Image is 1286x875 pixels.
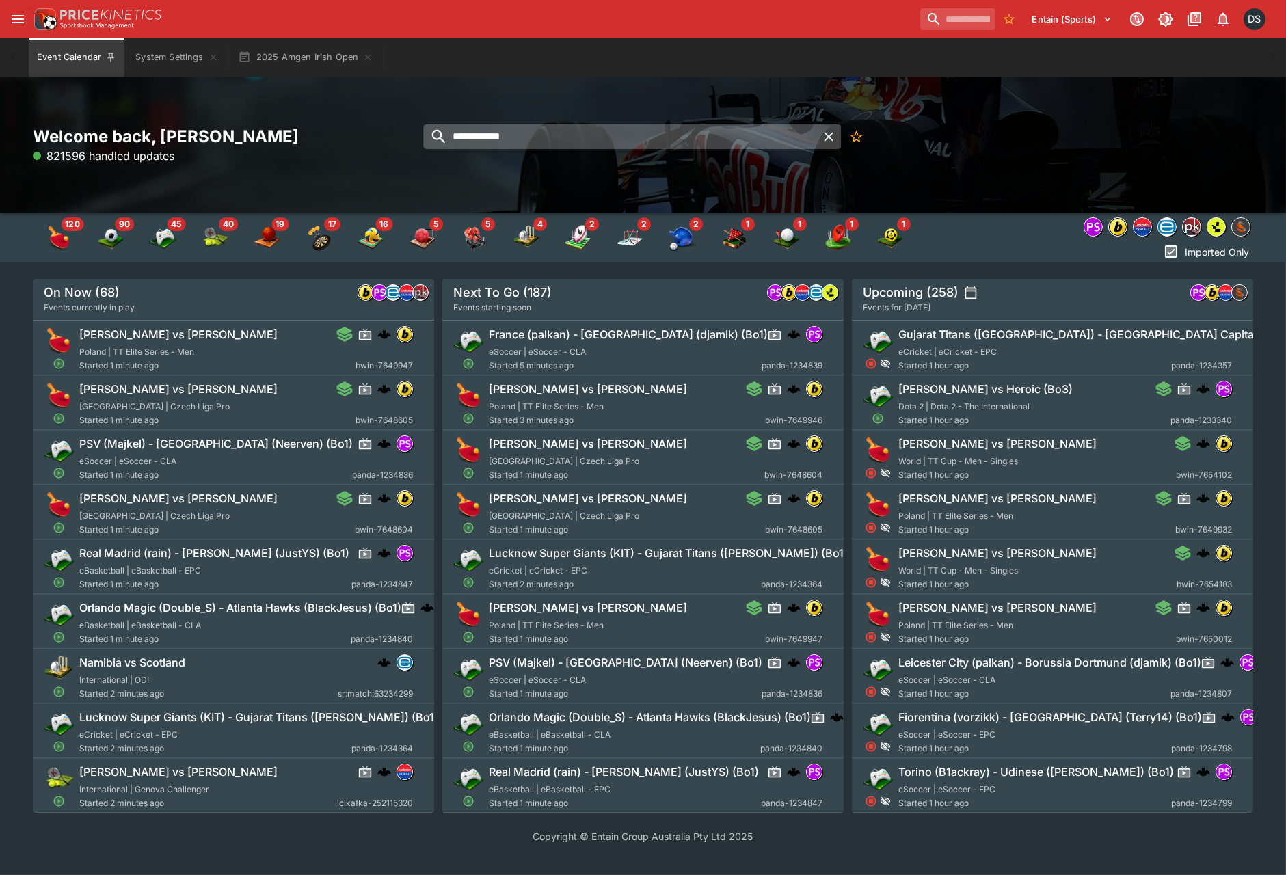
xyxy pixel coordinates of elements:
[807,600,822,615] img: bwin.png
[453,326,483,356] img: esports.png
[1204,284,1220,301] div: bwin
[1171,359,1232,373] span: panda-1234357
[127,38,226,77] button: System Settings
[453,284,552,300] h5: Next To Go (187)
[781,285,796,300] img: bwin.png
[409,224,436,252] div: Handball
[765,414,822,427] span: bwin-7649946
[825,224,852,252] img: australian_rules
[45,224,72,252] div: Table Tennis
[1196,382,1210,396] img: logo-cerberus.svg
[863,284,959,300] h5: Upcoming (258)
[1185,245,1249,259] p: Imported Only
[489,765,759,779] h6: Real Madrid (rain) - [PERSON_NAME] (JustYS) (Bo1)
[489,347,586,357] span: eSoccer | eSoccer - CLA
[617,224,644,252] img: ice_hockey
[377,492,391,505] div: cerberus
[1108,217,1127,237] div: bwin
[637,217,651,231] span: 2
[385,284,401,301] div: betradar
[481,217,495,231] span: 5
[898,456,1018,466] span: World | TT Cup - Men - Singles
[863,326,893,356] img: esports.png
[397,491,412,506] img: bwin.png
[1133,217,1152,237] div: lclkafka
[1183,218,1201,236] img: pricekinetics.png
[1221,710,1235,724] img: logo-cerberus.svg
[60,10,161,20] img: PriceKinetics
[462,358,474,370] svg: Open
[489,456,639,466] span: [GEOGRAPHIC_DATA] | Czech Liga Pro
[397,655,412,670] img: betradar.png
[489,327,768,342] h6: France (palkan) - [GEOGRAPHIC_DATA] (djamik) (Bo1)
[741,217,755,231] span: 1
[45,224,72,252] img: table_tennis
[29,38,124,77] button: Event Calendar
[585,217,599,231] span: 2
[1241,710,1256,725] img: pandascore.png
[1196,546,1210,560] img: logo-cerberus.svg
[377,327,391,341] div: cerberus
[513,224,540,252] img: cricket
[787,492,801,505] img: logo-cerberus.svg
[787,327,801,341] img: logo-cerberus.svg
[807,764,822,779] img: pandascore.png
[253,224,280,252] img: basketball
[898,546,1097,561] h6: [PERSON_NAME] vs [PERSON_NAME]
[898,492,1097,506] h6: [PERSON_NAME] vs [PERSON_NAME]
[806,381,822,397] div: bwin
[429,217,443,231] span: 5
[898,437,1097,451] h6: [PERSON_NAME] vs [PERSON_NAME]
[898,710,1202,725] h6: Fiorentina (vorzikk) - [GEOGRAPHIC_DATA] (Terry14) (Bo1)
[863,654,893,684] img: esports.png
[97,224,124,252] img: soccer
[806,326,822,342] div: pandascore
[453,600,483,630] img: table_tennis.png
[5,7,30,31] button: open drawer
[397,381,412,396] img: bwin.png
[115,217,134,231] span: 90
[1176,468,1232,482] span: bwin-7654102
[767,284,783,301] div: pandascore
[897,217,911,231] span: 1
[787,382,801,396] div: cerberus
[44,381,74,411] img: table_tennis.png
[872,412,884,425] svg: Open
[865,467,877,479] svg: Closed
[1196,437,1210,450] div: cerberus
[79,710,438,725] h6: Lucknow Super Giants (KIT) - Gujarat Titans ([PERSON_NAME]) (Bo1)
[453,381,483,411] img: table_tennis.png
[764,468,822,482] span: bwin-7648604
[489,401,604,412] span: Poland | TT Elite Series - Men
[1207,218,1225,236] img: lsports.jpeg
[377,382,391,396] div: cerberus
[79,382,278,396] h6: [PERSON_NAME] vs [PERSON_NAME]
[79,414,356,427] span: Started 1 minute ago
[822,285,838,300] img: lsports.jpeg
[397,326,413,342] div: bwin
[806,435,822,452] div: bwin
[1171,796,1232,810] span: panda-1234799
[669,224,696,252] img: baseball
[377,546,391,560] img: logo-cerberus.svg
[761,578,822,591] span: panda-1234364
[201,224,228,252] img: tennis
[489,492,687,506] h6: [PERSON_NAME] vs [PERSON_NAME]
[845,217,859,231] span: 1
[898,468,1176,482] span: Started 1 hour ago
[351,578,413,591] span: panda-1234847
[876,224,904,252] img: futsal
[489,710,811,725] h6: Orlando Magic (Double_S) - Atlanta Hawks (BlackJesus) (Bo1)
[397,546,412,561] img: pandascore.png
[30,5,57,33] img: PriceKinetics Logo
[461,224,488,252] img: boxing
[773,224,800,252] div: Golf
[149,224,176,252] img: esports
[1216,381,1232,397] div: pandascore
[1196,492,1210,505] img: logo-cerberus.svg
[53,467,65,479] svg: Open
[44,301,135,314] span: Events currently in play
[1084,218,1102,236] img: pandascore.png
[880,358,891,369] svg: Hidden
[149,224,176,252] div: Esports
